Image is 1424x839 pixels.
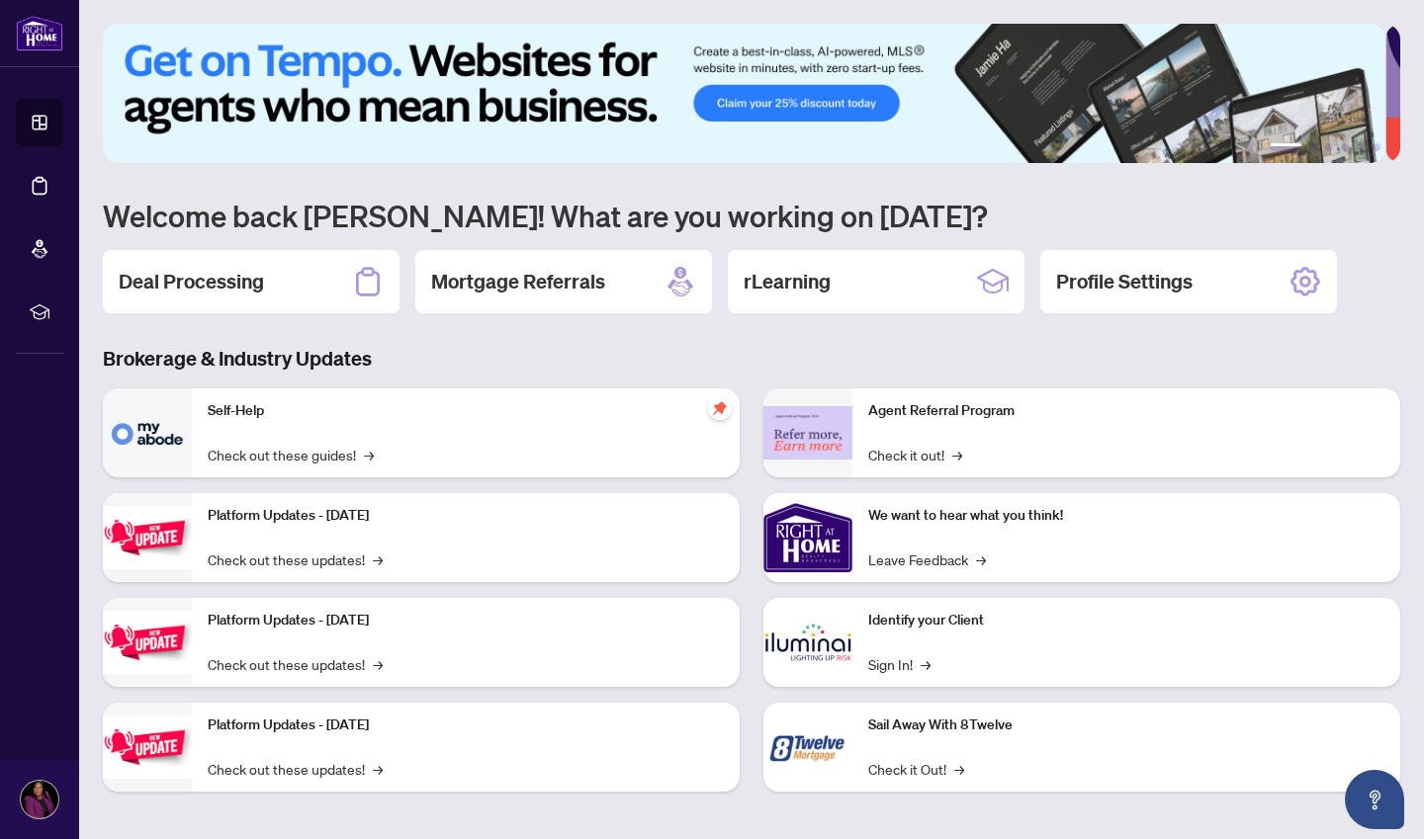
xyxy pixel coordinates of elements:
[763,493,852,582] img: We want to hear what you think!
[1325,143,1333,151] button: 3
[21,781,58,818] img: Profile Icon
[103,715,192,778] img: Platform Updates - June 23, 2025
[373,548,383,570] span: →
[1341,143,1349,151] button: 4
[1373,143,1380,151] button: 6
[103,611,192,673] img: Platform Updates - July 8, 2025
[373,758,383,780] span: →
[1345,770,1404,829] button: Open asap
[868,444,962,465] a: Check it out!→
[868,653,931,675] a: Sign In!→
[119,268,264,295] h2: Deal Processing
[208,758,383,780] a: Check out these updates!→
[364,444,374,465] span: →
[921,653,931,675] span: →
[208,714,724,736] p: Platform Updates - [DATE]
[103,506,192,568] img: Platform Updates - July 21, 2025
[976,548,986,570] span: →
[1357,143,1365,151] button: 5
[763,598,852,687] img: Identify your Client
[1309,143,1317,151] button: 2
[103,24,1385,163] img: Slide 0
[763,703,852,792] img: Sail Away With 8Twelve
[868,505,1384,527] p: We want to hear what you think!
[16,15,63,51] img: logo
[208,444,374,465] a: Check out these guides!→
[868,714,1384,736] p: Sail Away With 8Twelve
[868,758,964,780] a: Check it Out!→
[208,400,724,422] p: Self-Help
[868,548,986,570] a: Leave Feedback→
[208,610,724,631] p: Platform Updates - [DATE]
[208,653,383,675] a: Check out these updates!→
[952,444,962,465] span: →
[103,388,192,477] img: Self-Help
[868,400,1384,422] p: Agent Referral Program
[763,406,852,461] img: Agent Referral Program
[868,610,1384,631] p: Identify your Client
[1056,268,1193,295] h2: Profile Settings
[103,197,1400,234] h1: Welcome back [PERSON_NAME]! What are you working on [DATE]?
[103,345,1400,373] h3: Brokerage & Industry Updates
[744,268,831,295] h2: rLearning
[954,758,964,780] span: →
[373,653,383,675] span: →
[431,268,605,295] h2: Mortgage Referrals
[208,505,724,527] p: Platform Updates - [DATE]
[708,396,732,420] span: pushpin
[208,548,383,570] a: Check out these updates!→
[1270,143,1301,151] button: 1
